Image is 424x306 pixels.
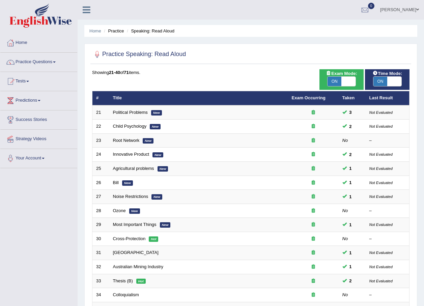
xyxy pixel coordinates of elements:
[92,260,109,274] td: 32
[160,222,171,228] em: New
[369,195,393,199] small: Not Evaluated
[0,91,77,108] a: Predictions
[113,208,126,213] a: Ozone
[292,278,335,284] div: Exam occurring question
[158,166,168,172] em: New
[92,190,109,204] td: 27
[369,292,406,298] div: –
[368,3,375,9] span: 0
[292,222,335,228] div: Exam occurring question
[292,208,335,214] div: Exam occurring question
[292,109,335,116] div: Exam occurring question
[113,152,149,157] a: Innovative Product
[0,53,77,70] a: Practice Questions
[129,208,140,214] em: New
[369,236,406,242] div: –
[89,28,101,33] a: Home
[92,49,186,59] h2: Practice Speaking: Read Aloud
[143,138,153,144] em: New
[292,250,335,256] div: Exam occurring question
[342,138,348,143] em: No
[292,236,335,242] div: Exam occurring question
[342,208,348,213] em: No
[102,28,124,34] li: Practice
[292,151,335,158] div: Exam occurring question
[347,109,355,116] span: You can still take this question
[92,69,409,76] div: Showing of items.
[292,137,335,144] div: Exam occurring question
[347,179,355,186] span: You can still take this question
[0,72,77,89] a: Tests
[292,123,335,130] div: Exam occurring question
[151,194,162,200] em: New
[113,264,164,269] a: Australian Mining Industry
[0,149,77,166] a: Your Account
[0,130,77,147] a: Strategy Videos
[92,274,109,288] td: 33
[339,91,366,105] th: Taken
[92,232,109,246] td: 30
[92,105,109,120] td: 21
[347,263,355,270] span: You can still take this question
[113,124,147,129] a: Child Psychology
[113,138,140,143] a: Root Network
[109,70,120,75] b: 21-40
[92,288,109,302] td: 34
[342,236,348,241] em: No
[369,251,393,255] small: Not Evaluated
[113,236,146,241] a: Cross-Protection
[92,133,109,148] td: 23
[292,264,335,270] div: Exam occurring question
[369,265,393,269] small: Not Evaluated
[92,218,109,232] td: 29
[369,208,406,214] div: –
[151,110,162,116] em: New
[92,204,109,218] td: 28
[292,180,335,186] div: Exam occurring question
[92,91,109,105] th: #
[113,250,159,255] a: [GEOGRAPHIC_DATA]
[109,91,288,105] th: Title
[347,277,355,284] span: You can still take this question
[373,77,388,86] span: ON
[292,292,335,298] div: Exam occurring question
[369,167,393,171] small: Not Evaluated
[369,152,393,156] small: Not Evaluated
[347,193,355,200] span: You can still take this question
[347,123,355,130] span: You can still take this question
[0,33,77,50] a: Home
[292,95,326,100] a: Exam Occurring
[347,221,355,228] span: You can still take this question
[369,181,393,185] small: Not Evaluated
[0,110,77,127] a: Success Stories
[347,249,355,256] span: You can still take this question
[92,176,109,190] td: 26
[113,110,148,115] a: Political Problems
[328,77,342,86] span: ON
[342,292,348,297] em: No
[369,137,406,144] div: –
[113,166,154,171] a: Agricultural problems
[92,162,109,176] td: 25
[113,278,133,283] a: Thesis (B)
[92,120,109,134] td: 22
[369,110,393,114] small: Not Evaluated
[125,28,174,34] li: Speaking: Read Aloud
[347,151,355,158] span: You can still take this question
[323,70,360,77] span: Exam Mode:
[113,292,139,297] a: Colloquialism
[92,148,109,162] td: 24
[292,194,335,200] div: Exam occurring question
[347,165,355,172] span: You can still take this question
[292,165,335,172] div: Exam occurring question
[319,69,364,90] div: Show exams occurring in exams
[369,279,393,283] small: Not Evaluated
[92,246,109,260] td: 31
[366,91,409,105] th: Last Result
[113,180,119,185] a: Bill
[150,124,161,129] em: New
[113,194,148,199] a: Noise Restrictions
[122,180,133,186] em: New
[149,236,158,242] em: Hot
[124,70,129,75] b: 71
